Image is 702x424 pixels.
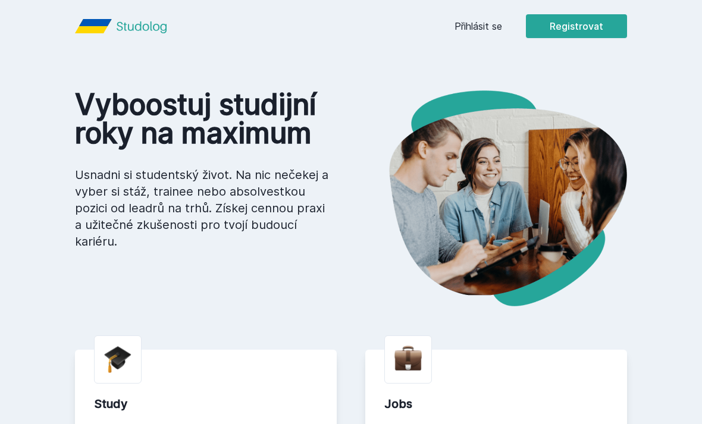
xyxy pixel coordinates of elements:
[384,395,608,412] div: Jobs
[455,19,502,33] a: Přihlásit se
[94,395,318,412] div: Study
[75,167,332,250] p: Usnadni si studentský život. Na nic nečekej a vyber si stáž, trainee nebo absolvestkou pozici od ...
[351,90,627,306] img: hero.png
[75,90,332,147] h1: Vyboostuj studijní roky na maximum
[104,346,131,373] img: graduation-cap.png
[526,14,627,38] button: Registrovat
[394,343,422,373] img: briefcase.png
